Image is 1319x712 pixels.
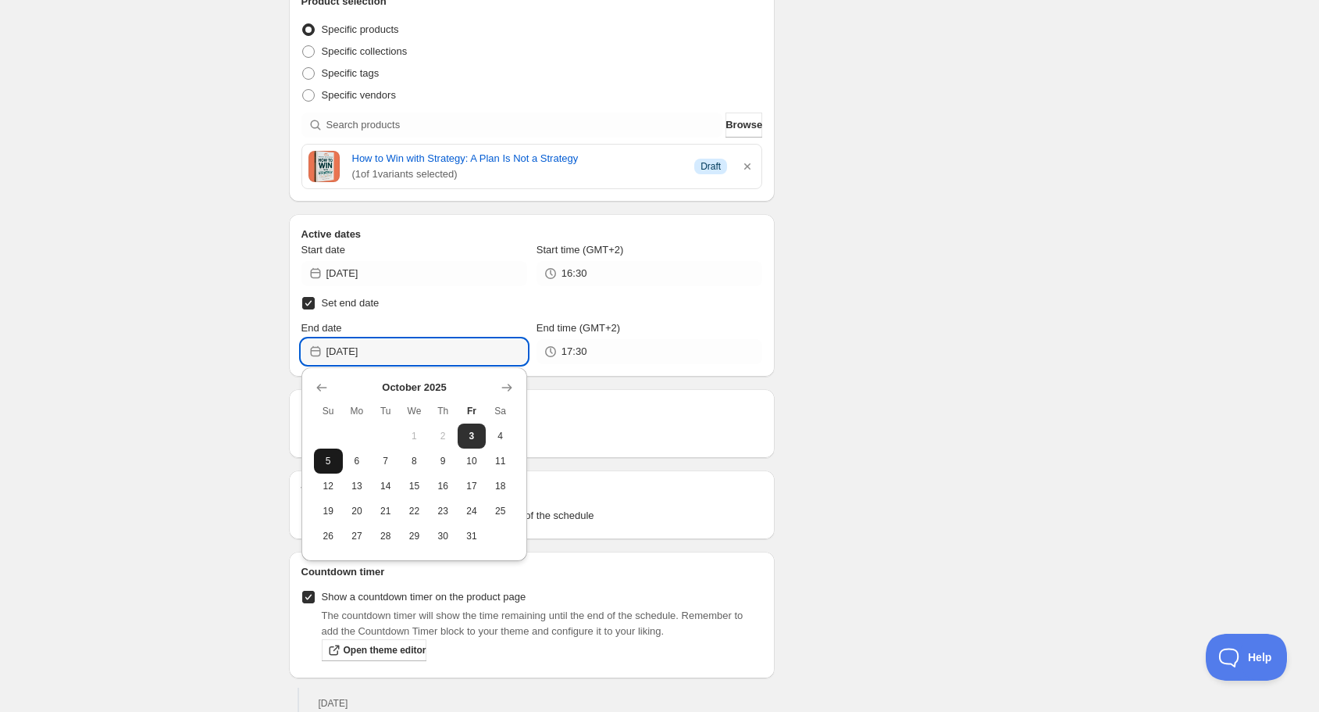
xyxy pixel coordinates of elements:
span: 24 [464,505,480,517]
button: Thursday October 23 2025 [429,499,458,524]
h2: [DATE] [319,697,699,710]
span: Start date [301,244,345,256]
h2: Tags [301,483,763,499]
span: 20 [349,505,365,517]
span: 15 [406,480,422,492]
span: Show a countdown timer on the product page [322,591,526,603]
button: Sunday October 19 2025 [314,499,343,524]
span: Specific products [322,23,399,35]
span: Tu [377,405,394,417]
button: Friday October 17 2025 [458,474,487,499]
span: Fr [464,405,480,417]
span: 6 [349,455,365,467]
button: Monday October 13 2025 [343,474,372,499]
span: 18 [492,480,508,492]
button: Monday October 6 2025 [343,449,372,474]
button: Monday October 20 2025 [343,499,372,524]
button: Saturday October 4 2025 [486,424,515,449]
button: Tuesday October 7 2025 [371,449,400,474]
button: Wednesday October 15 2025 [400,474,429,499]
img: Cover image of How to Win with Strategy: A Plan Is Not a Strategy by Tyler Andrew Cole - publishe... [308,151,340,182]
th: Saturday [486,399,515,424]
span: 13 [349,480,365,492]
span: Browse [725,117,762,133]
button: Show previous month, September 2025 [311,377,333,399]
button: Saturday October 18 2025 [486,474,515,499]
button: Friday October 31 2025 [458,524,487,549]
th: Thursday [429,399,458,424]
span: 9 [435,455,451,467]
span: 21 [377,505,394,517]
span: 16 [435,480,451,492]
span: End time (GMT+2) [537,322,620,334]
button: Today Friday October 3 2025 [458,424,487,449]
span: Start time (GMT+2) [537,244,624,256]
span: 23 [435,505,451,517]
button: Wednesday October 8 2025 [400,449,429,474]
span: 5 [320,455,337,467]
span: Specific collections [322,45,408,57]
span: 25 [492,505,508,517]
span: 14 [377,480,394,492]
span: 11 [492,455,508,467]
button: Friday October 24 2025 [458,499,487,524]
span: 19 [320,505,337,517]
span: We [406,405,422,417]
input: Search products [326,113,723,138]
button: Monday October 27 2025 [343,524,372,549]
button: Thursday October 30 2025 [429,524,458,549]
span: ( 1 of 1 variants selected) [352,166,683,182]
span: Open theme editor [344,644,426,657]
span: Th [435,405,451,417]
button: Browse [725,113,762,138]
th: Friday [458,399,487,424]
span: 29 [406,530,422,542]
button: Thursday October 2 2025 [429,424,458,449]
h2: Active dates [301,227,763,242]
button: Tuesday October 14 2025 [371,474,400,499]
button: Sunday October 5 2025 [314,449,343,474]
span: 30 [435,530,451,542]
span: 12 [320,480,337,492]
span: Su [320,405,337,417]
span: 3 [464,430,480,442]
h2: Repeating [301,402,763,417]
button: Wednesday October 29 2025 [400,524,429,549]
a: Open theme editor [322,639,426,661]
span: Sa [492,405,508,417]
span: 28 [377,530,394,542]
button: Saturday October 11 2025 [486,449,515,474]
span: 7 [377,455,394,467]
span: 27 [349,530,365,542]
span: 10 [464,455,480,467]
span: Set end date [322,297,380,309]
button: Thursday October 9 2025 [429,449,458,474]
th: Wednesday [400,399,429,424]
button: Sunday October 12 2025 [314,474,343,499]
span: End date [301,322,342,334]
span: Specific vendors [322,89,396,101]
p: The countdown timer will show the time remaining until the end of the schedule. Remember to add t... [322,608,763,639]
button: Friday October 10 2025 [458,449,487,474]
th: Sunday [314,399,343,424]
button: Wednesday October 22 2025 [400,499,429,524]
h2: Countdown timer [301,564,763,580]
span: 1 [406,430,422,442]
iframe: Toggle Customer Support [1206,634,1288,681]
button: Wednesday October 1 2025 [400,424,429,449]
button: Tuesday October 21 2025 [371,499,400,524]
span: 26 [320,530,337,542]
span: 17 [464,480,480,492]
span: Mo [349,405,365,417]
th: Tuesday [371,399,400,424]
span: 31 [464,530,480,542]
a: How to Win with Strategy: A Plan Is Not a Strategy [352,151,683,166]
button: Tuesday October 28 2025 [371,524,400,549]
button: Sunday October 26 2025 [314,524,343,549]
span: 8 [406,455,422,467]
span: Draft [700,160,721,173]
span: 2 [435,430,451,442]
th: Monday [343,399,372,424]
button: Thursday October 16 2025 [429,474,458,499]
span: 4 [492,430,508,442]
